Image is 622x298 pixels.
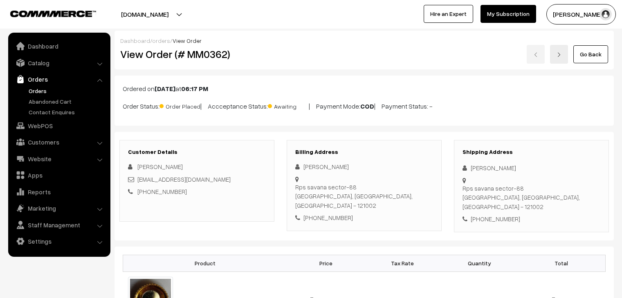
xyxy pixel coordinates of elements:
a: Go Back [573,45,608,63]
h2: View Order (# MM0362) [120,48,275,60]
b: [DATE] [155,85,175,93]
a: [PHONE_NUMBER] [137,188,187,195]
button: [PERSON_NAME]… [546,4,616,24]
span: Awaiting [268,100,309,111]
a: WebPOS [10,118,108,133]
h3: Shipping Address [463,149,600,156]
th: Price [287,255,364,271]
a: Orders [27,87,108,95]
p: Ordered on at [123,84,606,93]
span: View Order [173,37,202,44]
a: Hire an Expert [424,5,473,23]
b: COD [360,102,374,110]
a: Settings [10,234,108,249]
b: 06:17 PM [181,85,208,93]
a: Apps [10,168,108,182]
a: Catalog [10,56,108,70]
a: [EMAIL_ADDRESS][DOMAIN_NAME] [137,176,231,183]
div: [PERSON_NAME] [295,162,433,171]
span: [PERSON_NAME] [137,163,183,170]
div: [PHONE_NUMBER] [295,213,433,222]
span: Order Placed [159,100,200,111]
a: Marketing [10,201,108,216]
th: Quantity [441,255,518,271]
th: Tax Rate [364,255,441,271]
button: [DOMAIN_NAME] [92,4,197,24]
div: [PHONE_NUMBER] [463,214,600,224]
a: Staff Management [10,218,108,232]
a: COMMMERCE [10,8,82,18]
img: right-arrow.png [557,52,561,57]
a: Customers [10,135,108,149]
h3: Billing Address [295,149,433,156]
div: / / [120,36,608,45]
a: Website [10,151,108,166]
div: Rps savana sector-88 [GEOGRAPHIC_DATA], [GEOGRAPHIC_DATA], [GEOGRAPHIC_DATA] - 121002 [295,182,433,210]
th: Total [518,255,606,271]
div: Rps savana sector-88 [GEOGRAPHIC_DATA], [GEOGRAPHIC_DATA], [GEOGRAPHIC_DATA] - 121002 [463,184,600,211]
h3: Customer Details [128,149,266,156]
a: Abandoned Cart [27,97,108,106]
img: user [600,8,612,20]
a: Contact Enquires [27,108,108,116]
img: COMMMERCE [10,11,96,17]
th: Product [123,255,287,271]
p: Order Status: | Accceptance Status: | Payment Mode: | Payment Status: - [123,100,606,111]
a: Dashboard [120,37,150,44]
div: [PERSON_NAME] [463,163,600,173]
a: Reports [10,185,108,199]
a: Orders [10,72,108,87]
a: orders [152,37,170,44]
a: Dashboard [10,39,108,53]
a: My Subscription [481,5,536,23]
